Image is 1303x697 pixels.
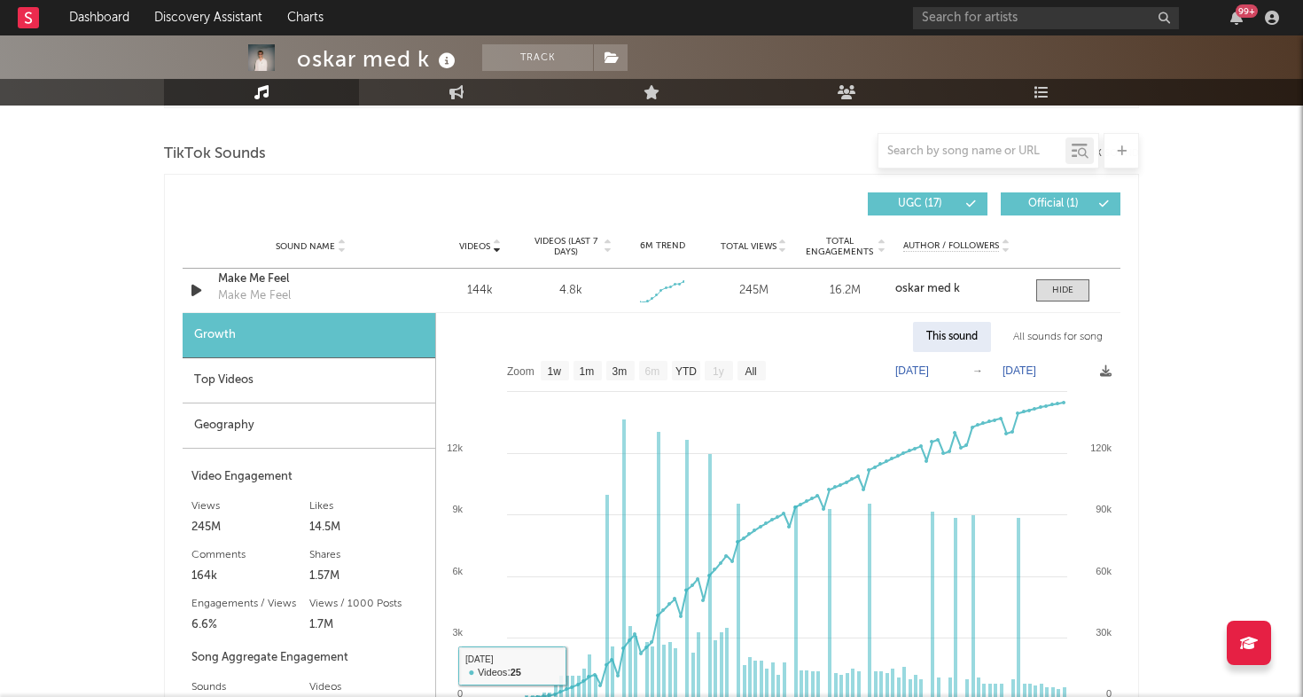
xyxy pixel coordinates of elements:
[482,44,593,71] button: Track
[903,240,999,252] span: Author / Followers
[452,627,463,638] text: 3k
[713,365,724,378] text: 1y
[218,287,291,305] div: Make Me Feel
[439,282,521,300] div: 144k
[1000,322,1116,352] div: All sounds for song
[580,365,595,378] text: 1m
[459,241,490,252] span: Videos
[804,282,886,300] div: 16.2M
[1001,192,1120,215] button: Official(1)
[191,496,309,517] div: Views
[309,615,427,636] div: 1.7M
[276,241,335,252] span: Sound Name
[1090,442,1112,453] text: 120k
[913,7,1179,29] input: Search for artists
[895,364,929,377] text: [DATE]
[804,236,876,257] span: Total Engagements
[191,593,309,615] div: Engagements / Views
[507,365,534,378] text: Zoom
[218,270,403,288] a: Make Me Feel
[309,566,427,587] div: 1.57M
[452,566,463,576] text: 6k
[1096,627,1112,638] text: 30k
[191,517,309,538] div: 245M
[1230,11,1243,25] button: 99+
[612,365,628,378] text: 3m
[191,544,309,566] div: Comments
[559,282,582,300] div: 4.8k
[183,358,435,403] div: Top Videos
[1236,4,1258,18] div: 99 +
[1003,364,1036,377] text: [DATE]
[309,544,427,566] div: Shares
[879,199,961,209] span: UGC ( 17 )
[895,283,960,294] strong: oskar med k
[972,364,983,377] text: →
[309,517,427,538] div: 14.5M
[183,403,435,449] div: Geography
[621,239,704,253] div: 6M Trend
[895,283,1018,295] a: oskar med k
[191,647,426,669] div: Song Aggregate Engagement
[913,322,991,352] div: This sound
[1096,566,1112,576] text: 60k
[868,192,987,215] button: UGC(17)
[530,236,602,257] span: Videos (last 7 days)
[713,282,795,300] div: 245M
[191,615,309,636] div: 6.6%
[309,593,427,615] div: Views / 1000 Posts
[1012,199,1094,209] span: Official ( 1 )
[548,365,562,378] text: 1w
[745,365,756,378] text: All
[1096,504,1112,514] text: 90k
[191,566,309,587] div: 164k
[447,442,463,453] text: 12k
[452,504,463,514] text: 9k
[645,365,660,378] text: 6m
[878,145,1065,159] input: Search by song name or URL
[309,496,427,517] div: Likes
[721,241,776,252] span: Total Views
[675,365,697,378] text: YTD
[297,44,460,74] div: oskar med k
[183,313,435,358] div: Growth
[191,466,426,488] div: Video Engagement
